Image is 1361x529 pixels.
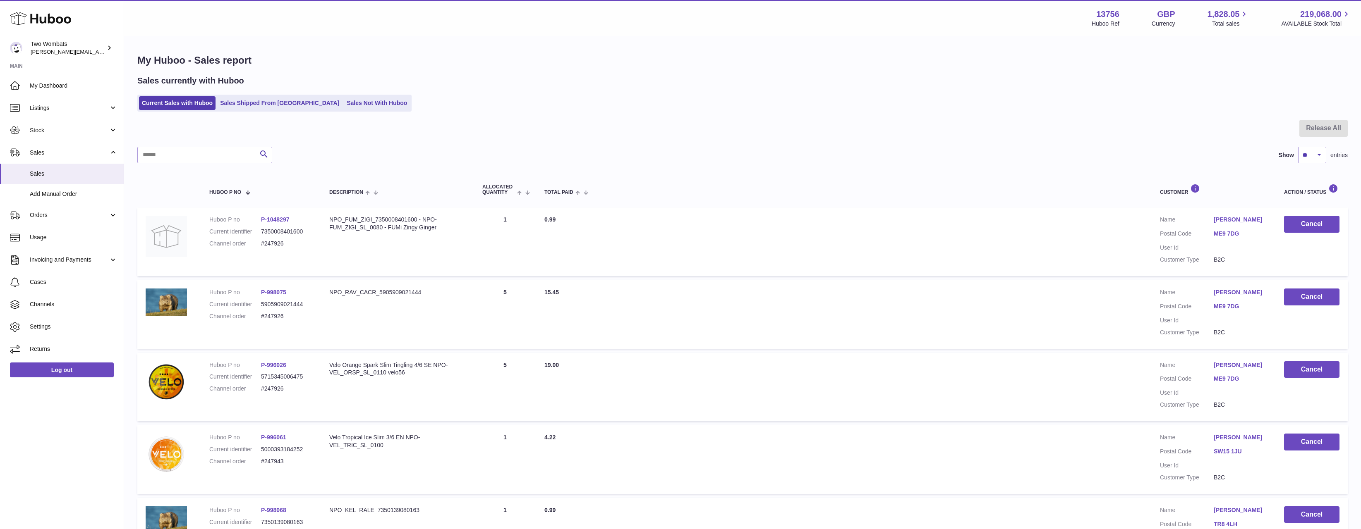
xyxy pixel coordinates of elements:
[261,507,286,513] a: P-998068
[261,289,286,295] a: P-998075
[544,190,573,195] span: Total paid
[1160,317,1214,324] dt: User Id
[1160,401,1214,409] dt: Customer Type
[544,289,559,295] span: 15.45
[1212,20,1249,28] span: Total sales
[261,446,313,453] dd: 5000393184252
[1284,216,1339,233] button: Cancel
[209,434,261,441] dt: Huboo P no
[209,312,261,320] dt: Channel order
[1160,216,1214,226] dt: Name
[261,518,313,526] dd: 7350139080163
[1214,448,1268,455] a: SW15 1JU
[1160,184,1268,195] div: Customer
[261,385,313,393] dd: #247926
[209,240,261,248] dt: Channel order
[329,506,466,514] div: NPO_KEL_RALE_7350139080163
[209,446,261,453] dt: Current identifier
[329,216,466,231] div: NPO_FUM_ZIGI_7350008401600 - NPO-FUM_ZIGI_SL_0080 - FUMi Zingy Ginger
[474,207,536,276] td: 1
[30,190,117,198] span: Add Manual Order
[31,48,166,55] span: [PERSON_NAME][EMAIL_ADDRESS][DOMAIN_NAME]
[30,149,109,157] span: Sales
[261,373,313,381] dd: 5715345006475
[30,82,117,90] span: My Dashboard
[1160,244,1214,252] dt: User Id
[329,434,466,449] div: Velo Tropical Ice Slim 3/6 EN NPO-VEL_TRIC_SL_0100
[1284,288,1339,305] button: Cancel
[1284,434,1339,450] button: Cancel
[261,228,313,236] dd: 7350008401600
[474,353,536,422] td: 5
[1279,151,1294,159] label: Show
[261,240,313,248] dd: #247926
[1208,9,1249,28] a: 1,828.05 Total sales
[209,216,261,224] dt: Huboo P no
[30,234,117,241] span: Usage
[146,216,187,257] img: no-photo.jpg
[474,425,536,494] td: 1
[1214,230,1268,238] a: ME9 7DG
[1160,230,1214,240] dt: Postal Code
[1214,375,1268,383] a: ME9 7DG
[30,323,117,331] span: Settings
[1096,9,1119,20] strong: 13756
[10,362,114,377] a: Log out
[261,458,313,465] dd: #247943
[1214,216,1268,224] a: [PERSON_NAME]
[146,361,187,403] img: Velo_Tingling_Orange_Spark_Slim_4_6_Nicotine_Pouches-5715345006475.webp
[209,300,261,308] dt: Current identifier
[30,211,109,219] span: Orders
[1214,361,1268,369] a: [PERSON_NAME]
[544,507,556,513] span: 0.99
[209,373,261,381] dt: Current identifier
[1092,20,1119,28] div: Huboo Ref
[209,385,261,393] dt: Channel order
[1214,329,1268,336] dd: B2C
[209,288,261,296] dt: Huboo P no
[1160,329,1214,336] dt: Customer Type
[30,104,109,112] span: Listings
[137,54,1348,67] h1: My Huboo - Sales report
[209,361,261,369] dt: Huboo P no
[1160,474,1214,481] dt: Customer Type
[31,40,105,56] div: Two Wombats
[217,96,342,110] a: Sales Shipped From [GEOGRAPHIC_DATA]
[30,170,117,178] span: Sales
[1281,20,1351,28] span: AVAILABLE Stock Total
[544,362,559,368] span: 19.00
[1214,506,1268,514] a: [PERSON_NAME]
[137,75,244,86] h2: Sales currently with Huboo
[482,184,515,195] span: ALLOCATED Quantity
[329,361,466,377] div: Velo Orange Spark Slim Tingling 4/6 SE NPO-VEL_ORSP_SL_0110 velo56
[1160,288,1214,298] dt: Name
[1281,9,1351,28] a: 219,068.00 AVAILABLE Stock Total
[209,518,261,526] dt: Current identifier
[146,288,187,316] img: shutterstock_1125465338.jpg
[139,96,216,110] a: Current Sales with Huboo
[1214,474,1268,481] dd: B2C
[209,458,261,465] dt: Channel order
[1214,303,1268,310] a: ME9 7DG
[544,216,556,223] span: 0.99
[261,362,286,368] a: P-996026
[261,216,290,223] a: P-1048297
[1160,361,1214,371] dt: Name
[544,434,556,441] span: 4.22
[1300,9,1342,20] span: 219,068.00
[1284,506,1339,523] button: Cancel
[1208,9,1240,20] span: 1,828.05
[1160,389,1214,397] dt: User Id
[1214,256,1268,264] dd: B2C
[1160,303,1214,312] dt: Postal Code
[1160,448,1214,458] dt: Postal Code
[329,190,363,195] span: Description
[261,312,313,320] dd: #247926
[1160,506,1214,516] dt: Name
[261,300,313,308] dd: 5905909021444
[1214,288,1268,296] a: [PERSON_NAME]
[1160,462,1214,469] dt: User Id
[30,345,117,353] span: Returns
[30,256,109,264] span: Invoicing and Payments
[261,434,286,441] a: P-996061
